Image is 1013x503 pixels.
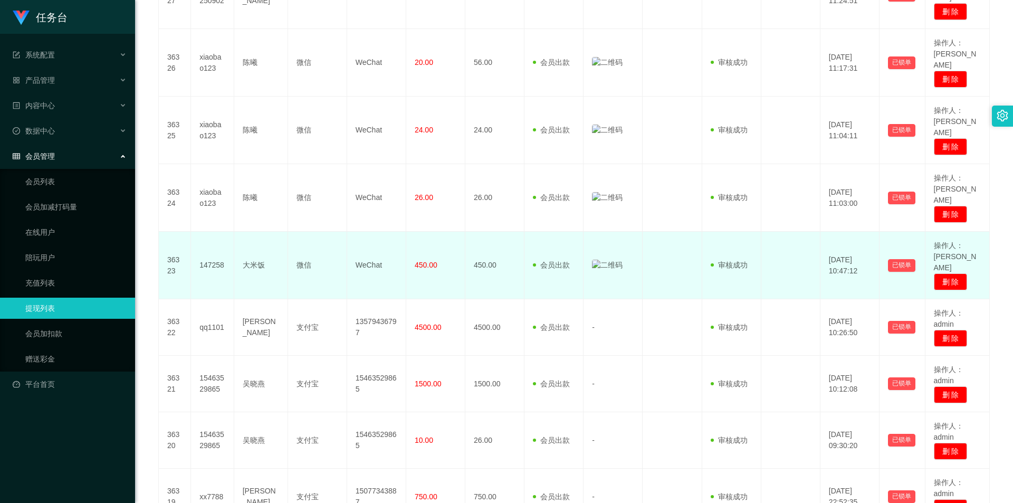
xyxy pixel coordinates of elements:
button: 删 除 [934,138,968,155]
span: 操作人：admin [934,478,963,498]
button: 已锁单 [888,434,915,447]
a: 提现列表 [25,298,127,319]
span: 内容中心 [13,101,55,110]
button: 已锁单 [888,192,915,204]
td: 15463529865 [347,412,406,469]
span: 审核成功 [711,193,748,202]
td: 13579436797 [347,299,406,356]
button: 删 除 [934,386,968,403]
td: xiaobao123 [191,164,234,232]
td: 24.00 [465,97,524,164]
td: 36324 [159,164,191,232]
span: 操作人：[PERSON_NAME] [934,174,977,204]
a: 陪玩用户 [25,247,127,268]
a: 充值列表 [25,272,127,293]
button: 删 除 [934,3,968,20]
span: 操作人：admin [934,422,963,441]
span: 审核成功 [711,379,748,388]
button: 删 除 [934,206,968,223]
a: 赠送彩金 [25,348,127,369]
span: 1500.00 [415,379,442,388]
span: 会员管理 [13,152,55,160]
td: WeChat [347,29,406,97]
i: 图标: setting [997,110,1008,121]
td: 支付宝 [288,412,347,469]
i: 图标: check-circle-o [13,127,20,135]
img: 二维码 [592,260,623,271]
span: 会员出款 [533,492,570,501]
span: 会员出款 [533,261,570,269]
span: 会员出款 [533,379,570,388]
span: 750.00 [415,492,437,501]
span: 审核成功 [711,492,748,501]
td: 36325 [159,97,191,164]
img: 二维码 [592,57,623,68]
td: qq1101 [191,299,234,356]
a: 在线用户 [25,222,127,243]
td: 吴晓燕 [234,412,288,469]
a: 会员列表 [25,171,127,192]
td: 26.00 [465,164,524,232]
td: 微信 [288,97,347,164]
span: - [592,492,595,501]
h1: 任务台 [36,1,68,34]
span: 26.00 [415,193,433,202]
td: 15463529865 [347,356,406,412]
span: 系统配置 [13,51,55,59]
span: 450.00 [415,261,437,269]
span: - [592,323,595,331]
span: 会员出款 [533,126,570,134]
button: 已锁单 [888,377,915,390]
button: 已锁单 [888,124,915,137]
img: 二维码 [592,192,623,203]
span: 操作人：[PERSON_NAME] [934,39,977,69]
td: 26.00 [465,412,524,469]
td: 1500.00 [465,356,524,412]
span: 审核成功 [711,58,748,67]
td: 微信 [288,29,347,97]
td: [DATE] 11:17:31 [820,29,880,97]
span: 操作人：[PERSON_NAME] [934,106,977,137]
a: 图标: dashboard平台首页 [13,374,127,395]
span: 20.00 [415,58,433,67]
td: 36326 [159,29,191,97]
span: - [592,379,595,388]
a: 任务台 [13,13,68,21]
span: 会员出款 [533,323,570,331]
a: 会员加扣款 [25,323,127,344]
td: 36321 [159,356,191,412]
td: 15463529865 [191,412,234,469]
td: [DATE] 10:47:12 [820,232,880,299]
td: [DATE] 09:30:20 [820,412,880,469]
button: 删 除 [934,71,968,88]
td: 陈曦 [234,97,288,164]
td: 陈曦 [234,29,288,97]
td: 36322 [159,299,191,356]
td: 吴晓燕 [234,356,288,412]
i: 图标: appstore-o [13,77,20,84]
td: 450.00 [465,232,524,299]
span: 产品管理 [13,76,55,84]
span: 审核成功 [711,126,748,134]
td: 36320 [159,412,191,469]
td: 支付宝 [288,299,347,356]
span: 操作人：admin [934,365,963,385]
td: 56.00 [465,29,524,97]
td: [DATE] 11:03:00 [820,164,880,232]
button: 已锁单 [888,490,915,503]
a: 会员加减打码量 [25,196,127,217]
span: - [592,436,595,444]
button: 删 除 [934,330,968,347]
span: 审核成功 [711,323,748,331]
td: 微信 [288,232,347,299]
td: [DATE] 10:12:08 [820,356,880,412]
td: [DATE] 11:04:11 [820,97,880,164]
button: 删 除 [934,443,968,460]
td: xiaobao123 [191,97,234,164]
td: WeChat [347,164,406,232]
td: 微信 [288,164,347,232]
span: 审核成功 [711,436,748,444]
i: 图标: form [13,51,20,59]
i: 图标: table [13,153,20,160]
span: 10.00 [415,436,433,444]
